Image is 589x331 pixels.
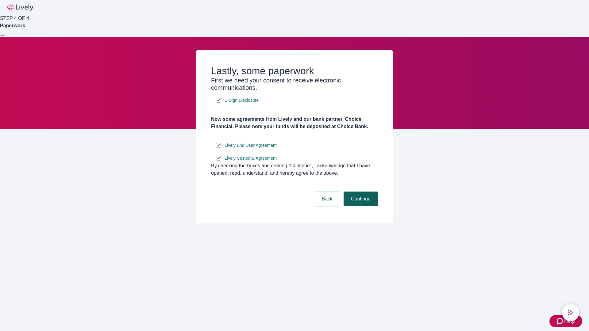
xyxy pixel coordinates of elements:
[564,318,575,325] span: Help
[225,142,277,149] span: Lively End User Agreement
[211,162,378,177] div: By checking the boxes and clicking “Continue", I acknowledge that I have opened, read, understand...
[211,65,378,77] h2: Lastly, some paperwork
[211,77,378,91] h3: First we need your consent to receive electronic communications.
[223,97,260,104] a: e-sign disclosure document
[557,318,564,325] svg: Zendesk support icon
[211,116,378,130] h4: Now some agreements from Lively and our bank partner, Choice Financial. Please note your funds wi...
[344,192,378,206] button: Continue
[568,310,574,316] svg: Lively AI Assistant
[225,155,277,162] span: Lively Custodial Agreement
[7,4,33,11] img: Lively
[223,154,278,162] a: e-sign disclosure document
[314,192,340,206] button: Back
[225,97,259,104] span: E-Sign Disclosure
[223,142,278,149] a: e-sign disclosure document
[549,315,582,327] button: Zendesk support iconHelp
[562,304,579,321] button: chat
